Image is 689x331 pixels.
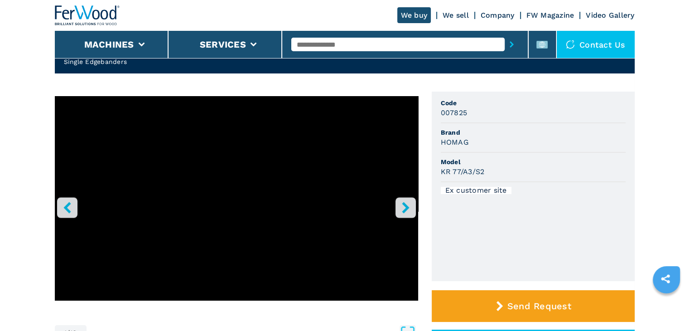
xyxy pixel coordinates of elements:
[55,96,418,316] div: Go to Slide 1
[441,137,469,147] h3: HOMAG
[441,166,485,177] h3: KR 77/A3/S2
[441,98,626,107] span: Code
[432,290,635,322] button: Send Request
[55,96,418,301] iframe: Bordatrice Singola in azione - HOMAG - KR 77/A3/S2 - Ferwoodgroup - 007825
[55,5,120,25] img: Ferwood
[397,7,431,23] a: We buy
[84,39,134,50] button: Machines
[441,157,626,166] span: Model
[64,57,193,66] h2: Single Edgebanders
[200,39,246,50] button: Services
[441,187,511,194] div: Ex customer site
[650,290,682,324] iframe: Chat
[481,11,515,19] a: Company
[441,107,467,118] h3: 007825
[505,34,519,55] button: submit-button
[395,197,416,218] button: right-button
[443,11,469,19] a: We sell
[441,128,626,137] span: Brand
[654,268,677,290] a: sharethis
[526,11,574,19] a: FW Magazine
[507,301,571,312] span: Send Request
[586,11,634,19] a: Video Gallery
[57,197,77,218] button: left-button
[566,40,575,49] img: Contact us
[557,31,635,58] div: Contact us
